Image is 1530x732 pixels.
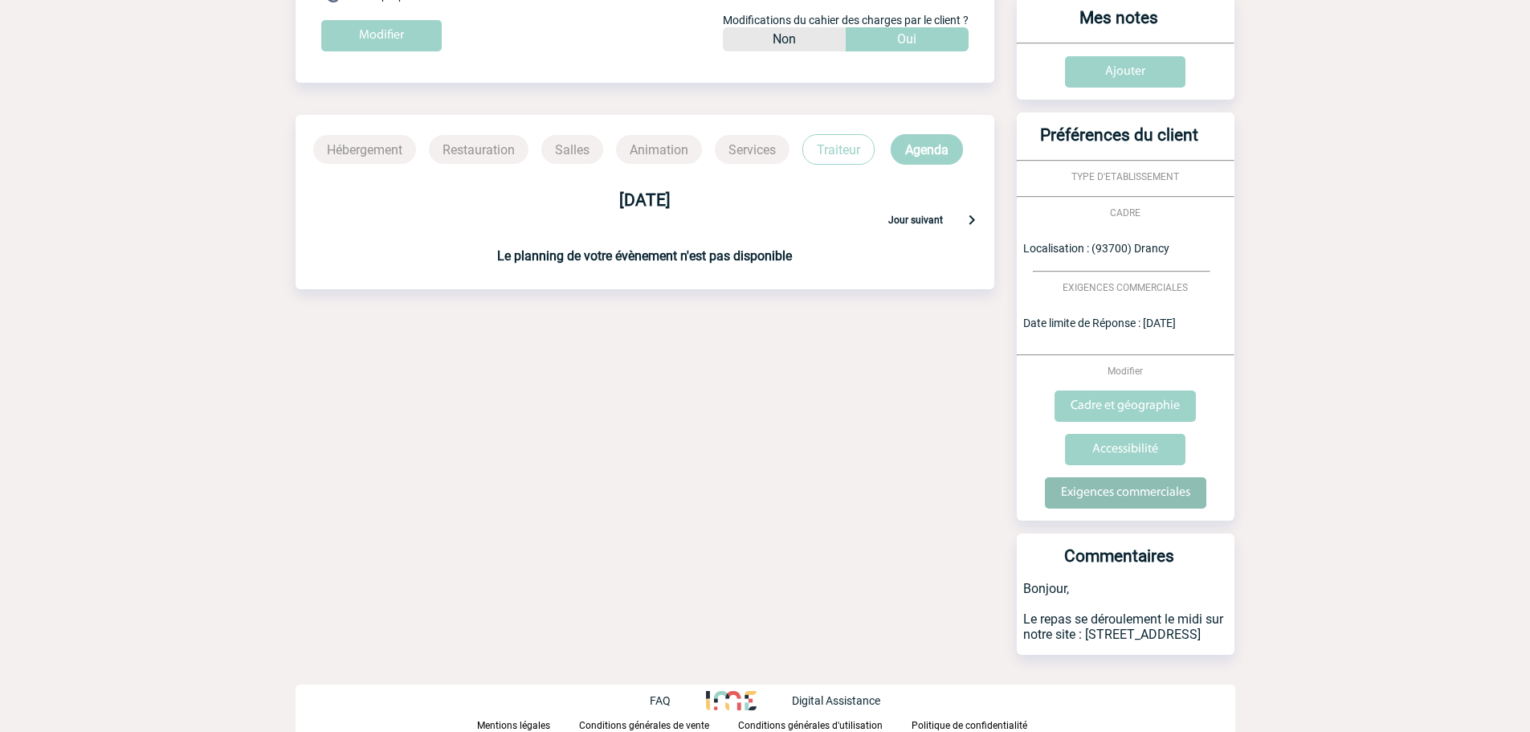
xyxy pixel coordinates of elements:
[579,720,709,731] p: Conditions générales de vente
[888,215,943,229] p: Jour suivant
[715,135,789,164] p: Services
[1045,477,1206,509] input: Exigences commerciales
[1017,581,1234,655] p: Bonjour, Le repas se déroulement le midi sur notre site : [STREET_ADDRESS]
[477,720,550,731] p: Mentions légales
[738,717,912,732] a: Conditions générales d'utilisation
[1023,8,1215,43] h3: Mes notes
[579,717,738,732] a: Conditions générales de vente
[429,135,528,164] p: Restauration
[802,134,875,165] p: Traiteur
[723,14,969,27] span: Modifications du cahier des charges par le client ?
[650,692,706,707] a: FAQ
[650,694,671,707] p: FAQ
[792,694,880,707] p: Digital Assistance
[891,134,963,165] p: Agenda
[1063,282,1188,293] span: EXIGENCES COMMERCIALES
[706,691,756,710] img: http://www.idealmeetingsevents.fr/
[1065,56,1185,88] input: Ajouter
[1023,125,1215,160] h3: Préférences du client
[1071,171,1179,182] span: TYPE D'ETABLISSEMENT
[296,248,994,264] h3: Le planning de votre évènement n'est pas disponible
[962,210,981,229] img: keyboard-arrow-right-24-px.png
[1110,207,1140,219] span: CADRE
[477,717,579,732] a: Mentions légales
[1023,317,1176,329] span: Date limite de Réponse : [DATE]
[897,27,916,51] p: Oui
[541,135,603,164] p: Salles
[321,20,442,51] input: Modifier
[1055,391,1196,422] input: Cadre et géographie
[313,135,416,164] p: Hébergement
[619,190,671,210] b: [DATE]
[616,135,702,164] p: Animation
[738,720,883,731] p: Conditions générales d'utilisation
[773,27,796,51] p: Non
[1023,242,1169,255] span: Localisation : (93700) Drancy
[1108,366,1143,377] span: Modifier
[912,717,1053,732] a: Politique de confidentialité
[1023,546,1215,581] h3: Commentaires
[912,720,1027,731] p: Politique de confidentialité
[1065,434,1185,465] input: Accessibilité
